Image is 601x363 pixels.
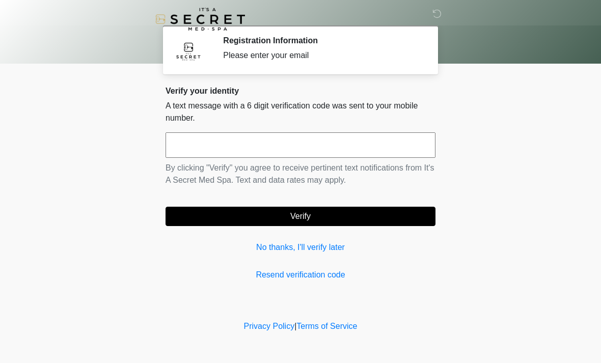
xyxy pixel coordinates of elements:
[294,322,296,330] a: |
[166,86,435,96] h2: Verify your identity
[173,36,204,66] img: Agent Avatar
[166,100,435,124] p: A text message with a 6 digit verification code was sent to your mobile number.
[223,36,420,45] h2: Registration Information
[244,322,295,330] a: Privacy Policy
[166,269,435,281] a: Resend verification code
[166,241,435,254] a: No thanks, I'll verify later
[166,207,435,226] button: Verify
[223,49,420,62] div: Please enter your email
[166,162,435,186] p: By clicking "Verify" you agree to receive pertinent text notifications from It's A Secret Med Spa...
[155,8,245,31] img: It's A Secret Med Spa Logo
[296,322,357,330] a: Terms of Service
